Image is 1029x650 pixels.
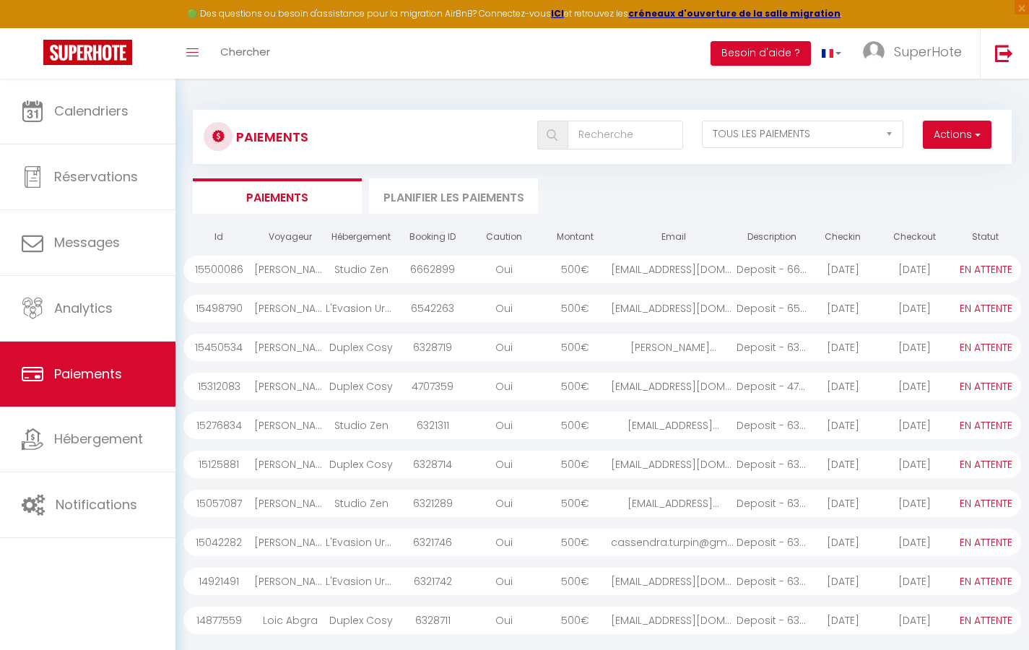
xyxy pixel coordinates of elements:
[326,256,397,283] div: Studio Zen
[711,41,811,66] button: Besoin d'aide ?
[468,490,539,517] div: Oui
[397,225,469,250] th: Booking ID
[193,178,362,214] li: Paiements
[807,225,879,250] th: Checkin
[737,412,808,439] div: Deposit - 6321311 - ...
[737,295,808,322] div: Deposit - 6542263 - ...
[628,7,841,19] a: créneaux d'ouverture de la salle migration
[183,256,255,283] div: 15500086
[183,529,255,556] div: 15042282
[326,225,397,250] th: Hébergement
[807,451,879,478] div: [DATE]
[611,451,737,478] div: [EMAIL_ADDRESS][DOMAIN_NAME]
[397,451,469,478] div: 6328714
[468,373,539,400] div: Oui
[183,295,255,322] div: 15498790
[326,412,397,439] div: Studio Zen
[468,225,539,250] th: Caution
[254,529,326,556] div: [PERSON_NAME]
[737,225,808,250] th: Description
[807,334,879,361] div: [DATE]
[863,41,885,63] img: ...
[879,373,950,400] div: [DATE]
[254,568,326,595] div: [PERSON_NAME]
[611,295,737,322] div: [EMAIL_ADDRESS][DOMAIN_NAME]
[737,256,808,283] div: Deposit - 6662899 - ...
[254,451,326,478] div: [PERSON_NAME]
[326,295,397,322] div: L'Evasion Urbaine
[468,607,539,634] div: Oui
[611,607,737,634] div: [EMAIL_ADDRESS][DOMAIN_NAME]
[468,256,539,283] div: Oui
[254,607,326,634] div: Loic Abgra
[54,233,120,251] span: Messages
[611,373,737,400] div: [EMAIL_ADDRESS][DOMAIN_NAME]...
[539,568,611,595] div: 500
[611,568,737,595] div: [EMAIL_ADDRESS][DOMAIN_NAME]
[879,225,950,250] th: Checkout
[852,28,980,79] a: ... SuperHote
[807,373,879,400] div: [DATE]
[611,412,737,439] div: [EMAIL_ADDRESS]...
[807,529,879,556] div: [DATE]
[539,412,611,439] div: 500
[539,225,611,250] th: Montant
[539,373,611,400] div: 500
[879,451,950,478] div: [DATE]
[397,295,469,322] div: 6542263
[397,256,469,283] div: 6662899
[468,295,539,322] div: Oui
[54,365,122,383] span: Paiements
[326,451,397,478] div: Duplex Cosy
[879,490,950,517] div: [DATE]
[995,44,1013,62] img: logout
[807,256,879,283] div: [DATE]
[254,225,326,250] th: Voyageur
[397,334,469,361] div: 6328719
[326,607,397,634] div: Duplex Cosy
[236,121,308,153] h3: Paiements
[611,256,737,283] div: [EMAIL_ADDRESS][DOMAIN_NAME]
[183,373,255,400] div: 15312083
[43,40,132,65] img: Super Booking
[950,225,1021,250] th: Statut
[326,490,397,517] div: Studio Zen
[737,334,808,361] div: Deposit - 6328719 - ...
[183,451,255,478] div: 15125881
[468,451,539,478] div: Oui
[581,613,589,628] span: €
[56,495,137,513] span: Notifications
[54,168,138,186] span: Réservations
[879,529,950,556] div: [DATE]
[254,373,326,400] div: [PERSON_NAME]
[539,334,611,361] div: 500
[539,256,611,283] div: 500
[254,490,326,517] div: [PERSON_NAME]
[807,295,879,322] div: [DATE]
[254,295,326,322] div: [PERSON_NAME]
[737,451,808,478] div: Deposit - 6328714 - ...
[183,334,255,361] div: 15450534
[468,334,539,361] div: Oui
[468,529,539,556] div: Oui
[611,334,737,361] div: [PERSON_NAME]...
[397,373,469,400] div: 4707359
[568,121,684,149] input: Recherche
[581,574,589,589] span: €
[54,102,129,120] span: Calendriers
[209,28,281,79] a: Chercher
[183,568,255,595] div: 14921491
[539,529,611,556] div: 500
[468,412,539,439] div: Oui
[254,412,326,439] div: [PERSON_NAME]
[397,568,469,595] div: 6321742
[326,568,397,595] div: L'Evasion Urbaine
[183,225,255,250] th: Id
[551,7,564,19] a: ICI
[581,379,589,394] span: €
[879,568,950,595] div: [DATE]
[326,334,397,361] div: Duplex Cosy
[879,412,950,439] div: [DATE]
[737,607,808,634] div: Deposit - 6328711 - ...
[879,607,950,634] div: [DATE]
